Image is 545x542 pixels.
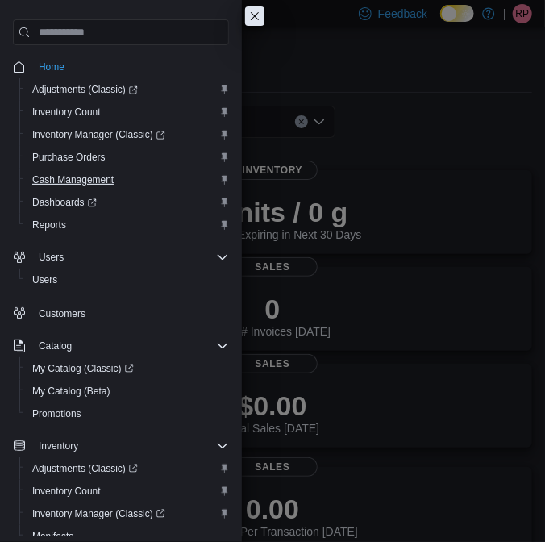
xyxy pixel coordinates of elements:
[245,6,264,26] button: Close this dialog
[26,125,229,144] span: Inventory Manager (Classic)
[19,502,235,525] a: Inventory Manager (Classic)
[6,435,235,457] button: Inventory
[39,251,64,264] span: Users
[19,357,235,380] a: My Catalog (Classic)
[19,269,235,291] button: Users
[26,404,229,423] span: Promotions
[32,151,106,164] span: Purchase Orders
[26,80,229,99] span: Adjustments (Classic)
[32,273,57,286] span: Users
[26,381,229,401] span: My Catalog (Beta)
[32,407,81,420] span: Promotions
[26,359,140,378] a: My Catalog (Classic)
[26,125,172,144] a: Inventory Manager (Classic)
[32,436,85,456] button: Inventory
[32,196,97,209] span: Dashboards
[26,459,144,478] a: Adjustments (Classic)
[32,336,78,356] button: Catalog
[26,381,117,401] a: My Catalog (Beta)
[26,148,112,167] a: Purchase Orders
[32,173,114,186] span: Cash Management
[39,307,85,320] span: Customers
[32,362,134,375] span: My Catalog (Classic)
[39,440,78,452] span: Inventory
[32,507,165,520] span: Inventory Manager (Classic)
[26,148,229,167] span: Purchase Orders
[39,340,72,352] span: Catalog
[32,106,101,119] span: Inventory Count
[32,219,66,231] span: Reports
[26,170,120,190] a: Cash Management
[26,459,229,478] span: Adjustments (Classic)
[26,215,73,235] a: Reports
[26,482,107,501] a: Inventory Count
[26,404,88,423] a: Promotions
[26,102,229,122] span: Inventory Count
[19,123,235,146] a: Inventory Manager (Classic)
[26,193,229,212] span: Dashboards
[32,248,70,267] button: Users
[26,270,64,290] a: Users
[26,504,172,523] a: Inventory Manager (Classic)
[26,359,229,378] span: My Catalog (Classic)
[39,60,64,73] span: Home
[26,193,103,212] a: Dashboards
[32,248,229,267] span: Users
[26,482,229,501] span: Inventory Count
[26,504,229,523] span: Inventory Manager (Classic)
[19,169,235,191] button: Cash Management
[26,215,229,235] span: Reports
[6,246,235,269] button: Users
[26,102,107,122] a: Inventory Count
[19,480,235,502] button: Inventory Count
[13,48,229,536] nav: Complex example
[6,55,235,78] button: Home
[32,57,71,77] a: Home
[32,436,229,456] span: Inventory
[32,128,165,141] span: Inventory Manager (Classic)
[19,146,235,169] button: Purchase Orders
[32,56,229,77] span: Home
[19,457,235,480] a: Adjustments (Classic)
[32,83,138,96] span: Adjustments (Classic)
[32,304,92,323] a: Customers
[32,336,229,356] span: Catalog
[32,462,138,475] span: Adjustments (Classic)
[26,270,229,290] span: Users
[19,101,235,123] button: Inventory Count
[19,78,235,101] a: Adjustments (Classic)
[19,214,235,236] button: Reports
[19,191,235,214] a: Dashboards
[6,301,235,324] button: Customers
[19,402,235,425] button: Promotions
[19,380,235,402] button: My Catalog (Beta)
[26,170,229,190] span: Cash Management
[6,335,235,357] button: Catalog
[26,80,144,99] a: Adjustments (Classic)
[32,302,229,323] span: Customers
[32,485,101,498] span: Inventory Count
[32,385,110,398] span: My Catalog (Beta)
